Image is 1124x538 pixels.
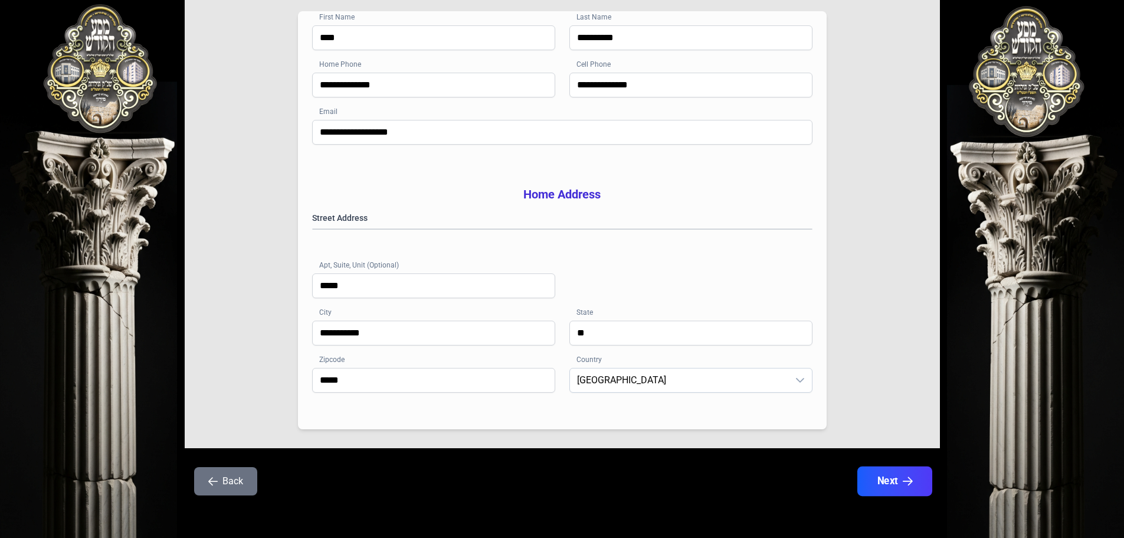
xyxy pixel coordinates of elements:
h3: Home Address [312,186,812,203]
button: Next [857,467,932,496]
label: Street Address [312,212,812,224]
button: Back [194,467,257,495]
span: United States [570,369,788,392]
div: dropdown trigger [788,369,812,392]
